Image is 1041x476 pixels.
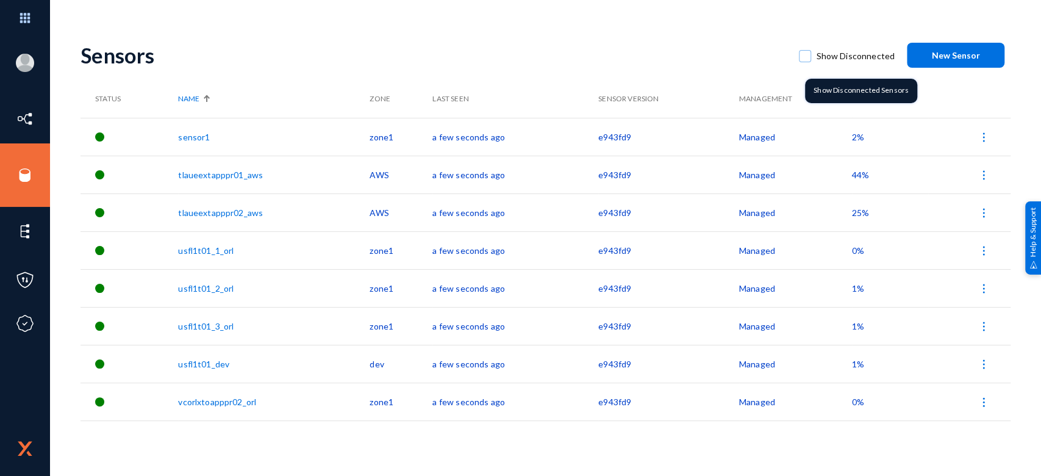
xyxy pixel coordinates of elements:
td: Managed [739,345,852,383]
img: icon-elements.svg [16,222,34,240]
td: zone1 [370,383,432,420]
div: Sensors [80,43,787,68]
td: e943fd9 [598,269,739,307]
div: Show Disconnected Sensors [805,79,917,103]
a: usfl1t01_3_orl [178,321,234,331]
td: Managed [739,156,852,193]
td: e943fd9 [598,307,739,345]
th: Zone [370,80,432,118]
span: 25% [852,207,869,218]
th: Status [80,80,178,118]
img: icon-sources.svg [16,166,34,184]
div: Help & Support [1025,201,1041,275]
th: Sensor Version [598,80,739,118]
span: 1% [852,283,864,294]
a: usfl1t01_2_orl [178,283,234,294]
span: 0% [852,245,864,256]
img: icon-inventory.svg [16,110,34,128]
span: Name [178,93,199,104]
img: icon-more.svg [978,245,990,257]
th: Management [739,80,852,118]
a: vcorlxtoapppr02_orl [178,397,256,407]
td: Managed [739,118,852,156]
span: 1% [852,359,864,369]
td: e943fd9 [598,345,739,383]
td: a few seconds ago [432,156,598,193]
img: icon-compliance.svg [16,314,34,333]
td: e943fd9 [598,383,739,420]
span: 0% [852,397,864,407]
td: Managed [739,193,852,231]
a: usfl1t01_dev [178,359,229,369]
span: 2% [852,132,864,142]
td: dev [370,345,432,383]
td: AWS [370,156,432,193]
td: a few seconds ago [432,383,598,420]
img: icon-policies.svg [16,271,34,289]
td: a few seconds ago [432,345,598,383]
img: app launcher [7,5,43,31]
img: icon-more.svg [978,169,990,181]
td: zone1 [370,118,432,156]
td: a few seconds ago [432,118,598,156]
td: Managed [739,307,852,345]
td: Managed [739,383,852,420]
img: icon-more.svg [978,207,990,219]
a: usfl1t01_1_orl [178,245,234,256]
img: help_support.svg [1029,261,1037,269]
td: zone1 [370,269,432,307]
td: a few seconds ago [432,307,598,345]
td: Managed [739,231,852,269]
img: blank-profile-picture.png [16,54,34,72]
span: Show Disconnected [816,47,895,65]
td: e943fd9 [598,156,739,193]
td: zone1 [370,307,432,345]
a: tlaueextapppr02_aws [178,207,263,218]
td: a few seconds ago [432,231,598,269]
td: a few seconds ago [432,269,598,307]
a: tlaueextapppr01_aws [178,170,263,180]
a: sensor1 [178,132,210,142]
span: 44% [852,170,869,180]
td: e943fd9 [598,193,739,231]
button: New Sensor [907,43,1004,68]
span: 1% [852,321,864,331]
td: AWS [370,193,432,231]
div: Name [178,93,363,104]
td: e943fd9 [598,231,739,269]
img: icon-more.svg [978,283,990,295]
td: e943fd9 [598,118,739,156]
img: icon-more.svg [978,358,990,370]
td: zone1 [370,231,432,269]
th: Last Seen [432,80,598,118]
img: icon-more.svg [978,131,990,143]
span: New Sensor [932,50,980,60]
td: Managed [739,269,852,307]
img: icon-more.svg [978,320,990,333]
img: icon-more.svg [978,396,990,408]
td: a few seconds ago [432,193,598,231]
